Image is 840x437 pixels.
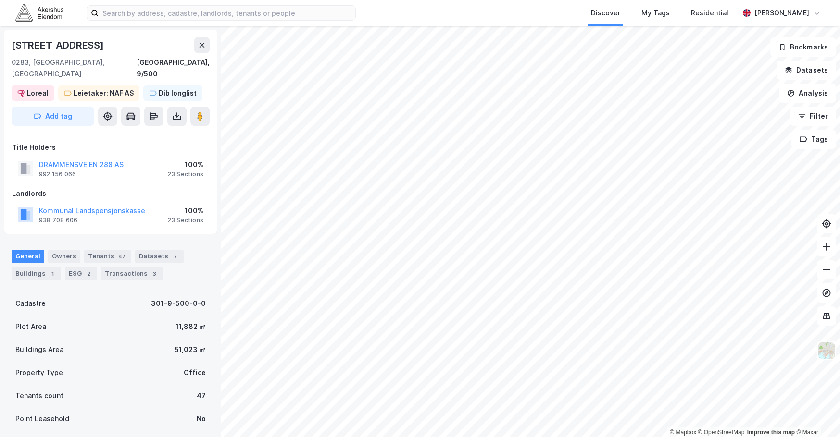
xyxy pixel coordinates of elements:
div: Plot Area [15,321,46,332]
div: 100% [168,159,203,170]
button: Bookmarks [770,37,836,57]
div: [PERSON_NAME] [754,7,809,19]
div: Tenants count [15,390,63,401]
div: 100% [168,205,203,217]
div: 11,882 ㎡ [176,321,206,332]
img: Z [817,341,836,360]
div: 2 [84,269,93,279]
div: 7 [170,252,180,261]
div: 0283, [GEOGRAPHIC_DATA], [GEOGRAPHIC_DATA] [12,57,137,80]
div: General [12,250,44,263]
button: Datasets [777,61,836,80]
iframe: Chat Widget [792,391,840,437]
input: Search by address, cadastre, landlords, tenants or people [99,6,355,20]
div: Title Holders [12,142,209,153]
div: No [197,413,206,425]
div: Discover [591,7,620,19]
div: [GEOGRAPHIC_DATA], 9/500 [137,57,210,80]
div: Transactions [101,267,163,280]
div: Buildings [12,267,61,280]
div: 23 Sections [168,170,203,178]
div: 938 708 606 [39,217,77,224]
button: Analysis [779,84,836,103]
div: [STREET_ADDRESS] [12,37,106,53]
div: Cadastre [15,298,46,309]
div: 23 Sections [168,217,203,224]
div: Loreal [27,87,49,99]
div: My Tags [641,7,670,19]
div: Landlords [12,188,209,199]
div: Buildings Area [15,344,63,355]
button: Filter [790,107,836,126]
div: 51,023 ㎡ [175,344,206,355]
button: Tags [791,130,836,149]
div: 3 [150,269,159,279]
div: Leietaker: NAF AS [74,87,134,99]
div: 992 156 066 [39,170,76,178]
div: Tenants [84,250,131,263]
div: Property Type [15,367,63,378]
div: 1 [48,269,57,279]
a: Improve this map [747,429,795,436]
div: Dib longlist [159,87,197,99]
div: ESG [65,267,97,280]
img: akershus-eiendom-logo.9091f326c980b4bce74ccdd9f866810c.svg [15,4,63,21]
div: Owners [48,250,80,263]
a: OpenStreetMap [698,429,745,436]
div: Office [184,367,206,378]
a: Mapbox [670,429,696,436]
div: Datasets [135,250,184,263]
div: Residential [691,7,728,19]
div: 47 [116,252,127,261]
button: Add tag [12,107,94,126]
div: 301-9-500-0-0 [151,298,206,309]
div: Point Leasehold [15,413,69,425]
div: 47 [197,390,206,401]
